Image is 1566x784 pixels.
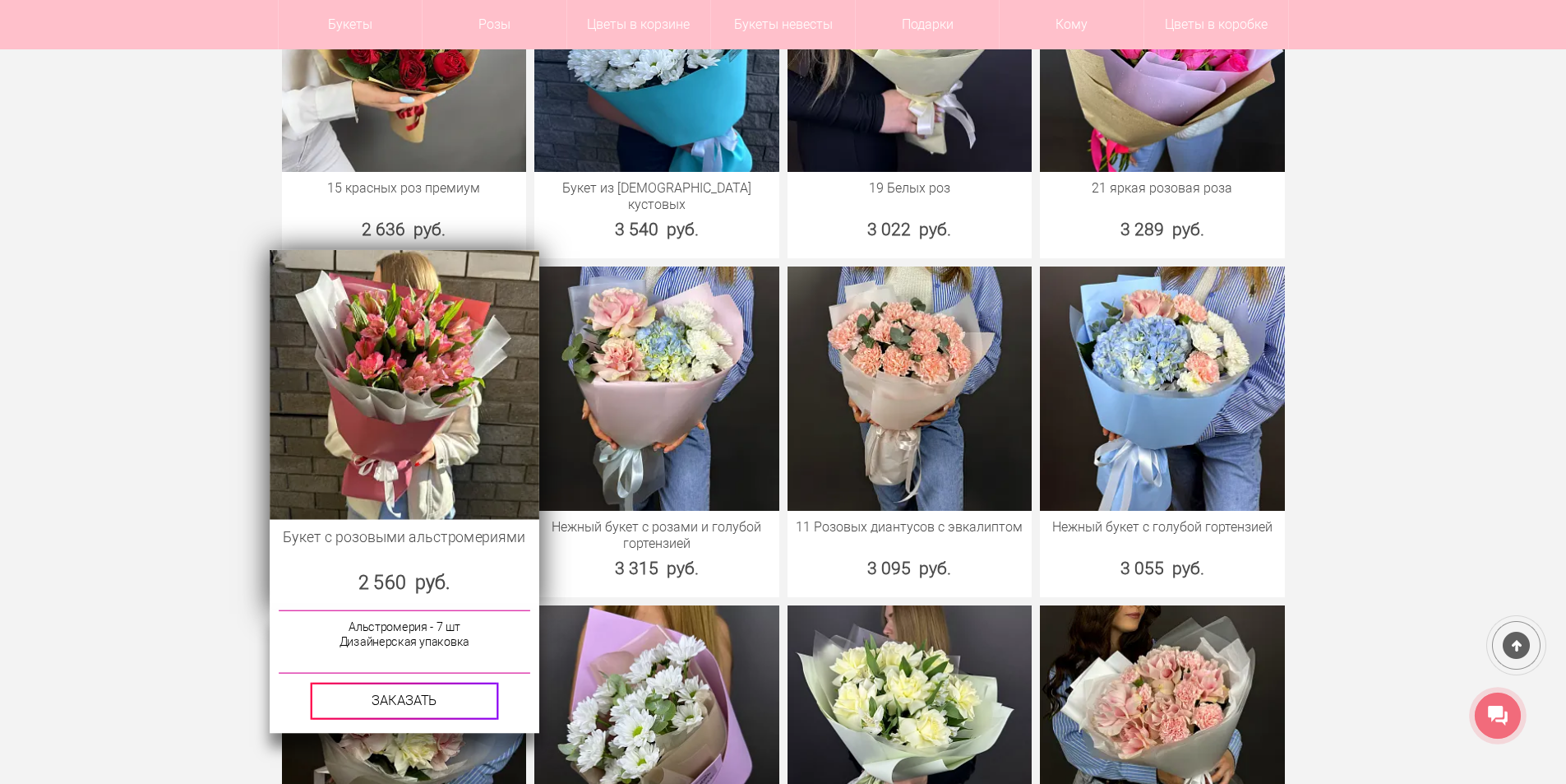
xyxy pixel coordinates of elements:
img: 11 Розовых диантусов с эвкалиптом [788,267,1032,512]
a: 19 Белых роз [796,180,1024,197]
div: 3 315 руб. [534,556,779,581]
div: 3 289 руб. [1040,217,1285,242]
div: 3 540 руб. [534,217,779,242]
div: 2 636 руб. [282,217,527,242]
img: Букет с розовыми альстромериями [270,250,538,519]
a: 11 Розовых диантусов с эвкалиптом [796,519,1024,536]
a: 21 яркая розовая роза [1048,180,1277,197]
a: Букет с розовыми альстромериями [279,528,529,546]
div: 2 560 руб. [270,568,538,596]
a: Букет из [DEMOGRAPHIC_DATA] кустовых [543,180,771,213]
div: 3 095 руб. [788,556,1032,581]
a: Нежный букет с голубой гортензией [1048,519,1277,536]
div: 3 022 руб. [788,217,1032,242]
div: 3 055 руб. [1040,556,1285,581]
a: Нежный букет с розами и голубой гортензией [543,519,771,552]
a: 15 красных роз премиум [290,180,519,197]
div: Альстромерия - 7 шт Дизайнерская упаковка [278,610,529,674]
img: Нежный букет с голубой гортензией [1040,267,1285,512]
img: Нежный букет с розами и голубой гортензией [534,267,779,512]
